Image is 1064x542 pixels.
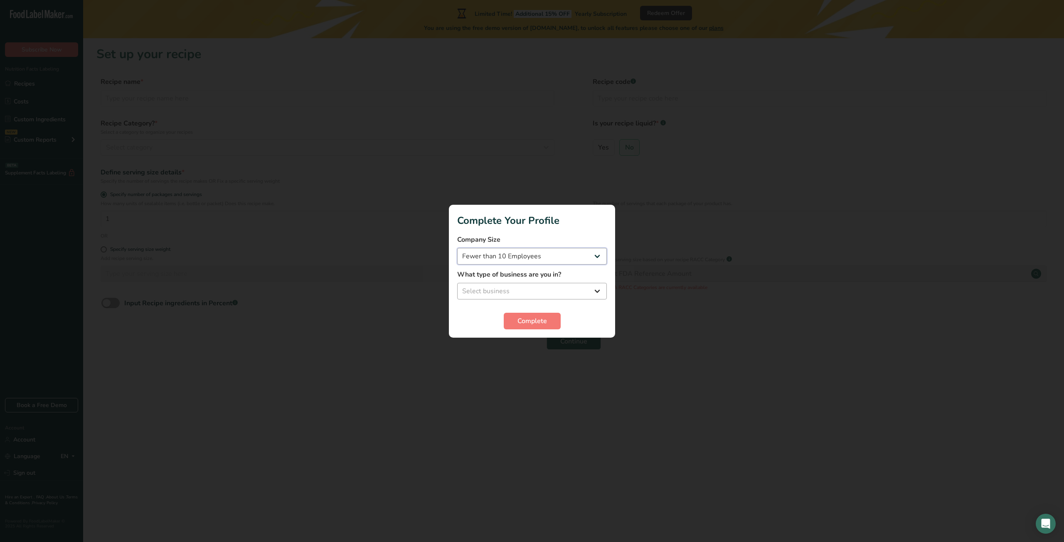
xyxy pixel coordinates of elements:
[457,213,607,228] h1: Complete Your Profile
[457,270,607,280] label: What type of business are you in?
[457,235,607,245] label: Company Size
[517,316,547,326] span: Complete
[504,313,561,329] button: Complete
[1036,514,1056,534] div: Open Intercom Messenger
